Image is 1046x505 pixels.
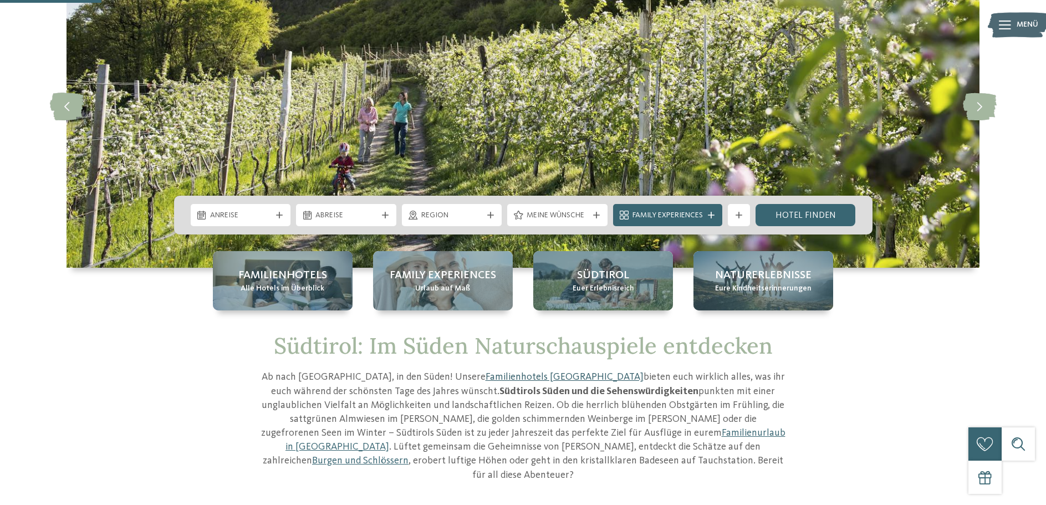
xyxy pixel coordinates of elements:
span: Abreise [315,210,377,221]
span: Anreise [210,210,272,221]
a: Südtirol, den Süden und seine Highlights entdecken Family Experiences Urlaub auf Maß [373,251,513,310]
span: Family Experiences [390,268,496,283]
span: Alle Hotels im Überblick [241,283,324,294]
strong: Südtirols Süden und die Sehenswürdigkeiten [499,386,698,396]
a: Burgen und Schlössern [312,456,409,466]
a: Südtirol, den Süden und seine Highlights entdecken Naturerlebnisse Eure Kindheitserinnerungen [693,251,833,310]
a: Familienhotels [GEOGRAPHIC_DATA] [486,372,644,382]
span: Urlaub auf Maß [415,283,470,294]
a: Südtirol, den Süden und seine Highlights entdecken Familienhotels Alle Hotels im Überblick [213,251,353,310]
span: Euer Erlebnisreich [573,283,634,294]
p: Ab nach [GEOGRAPHIC_DATA], in den Süden! Unsere bieten euch wirklich alles, was ihr euch während ... [260,370,787,482]
span: Familienhotels [238,268,327,283]
span: Südtirol [577,268,629,283]
span: Naturerlebnisse [715,268,812,283]
span: Meine Wünsche [527,210,588,221]
span: Eure Kindheitserinnerungen [715,283,812,294]
span: Family Experiences [632,210,703,221]
span: Region [421,210,483,221]
span: Südtirol: Im Süden Naturschauspiele entdecken [274,331,773,360]
a: Südtirol, den Süden und seine Highlights entdecken Südtirol Euer Erlebnisreich [533,251,673,310]
a: Hotel finden [756,204,856,226]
